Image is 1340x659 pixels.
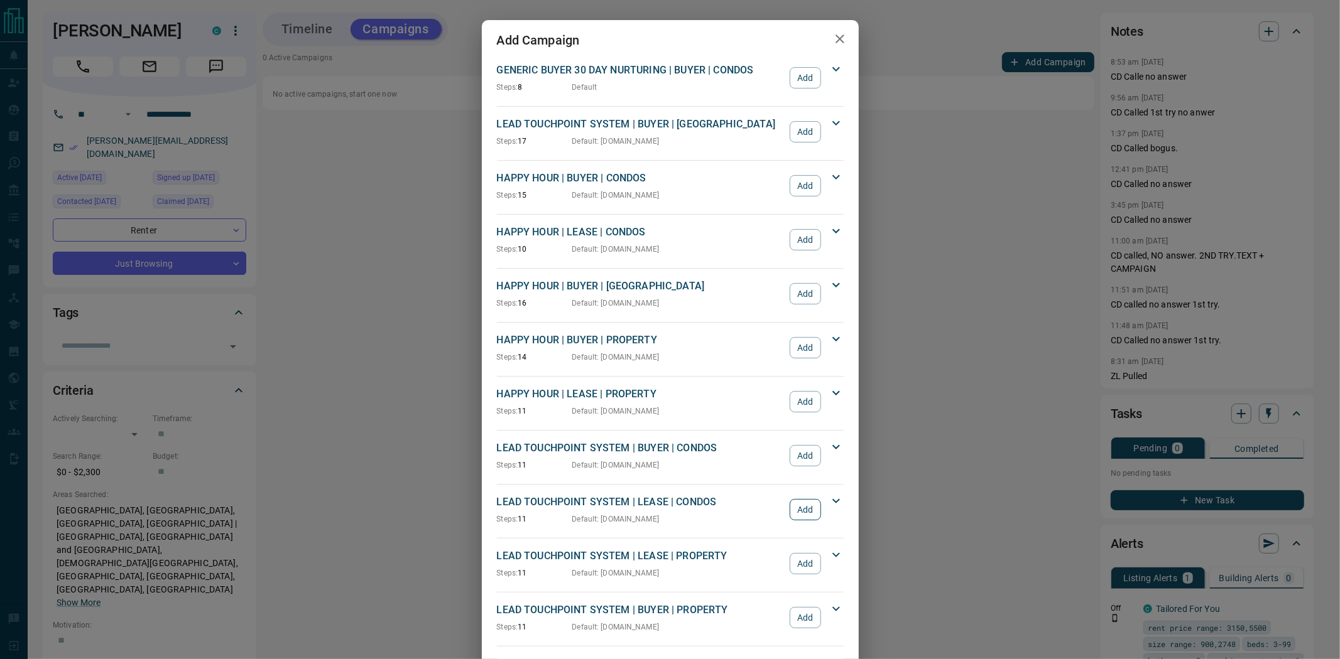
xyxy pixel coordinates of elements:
button: Add [790,121,820,142]
p: Default : [DOMAIN_NAME] [572,136,660,147]
p: LEAD TOUCHPOINT SYSTEM | BUYER | CONDOS [497,441,784,456]
button: Add [790,337,820,358]
div: LEAD TOUCHPOINT SYSTEM | BUYER | CONDOSSteps:11Default: [DOMAIN_NAME]Add [497,438,844,473]
p: 15 [497,190,572,201]
div: HAPPY HOUR | LEASE | CONDOSSteps:10Default: [DOMAIN_NAME]Add [497,222,844,257]
p: HAPPY HOUR | BUYER | [GEOGRAPHIC_DATA] [497,279,784,294]
span: Steps: [497,191,518,200]
span: Steps: [497,137,518,146]
div: LEAD TOUCHPOINT SYSTEM | BUYER | PROPERTYSteps:11Default: [DOMAIN_NAME]Add [497,600,844,635]
div: HAPPY HOUR | BUYER | PROPERTYSteps:14Default: [DOMAIN_NAME]Add [497,330,844,365]
span: Steps: [497,461,518,469]
p: LEAD TOUCHPOINT SYSTEM | LEASE | CONDOS [497,495,784,510]
p: HAPPY HOUR | LEASE | CONDOS [497,225,784,240]
button: Add [790,553,820,574]
span: Steps: [497,515,518,523]
p: 8 [497,82,572,93]
p: Default : [DOMAIN_NAME] [572,190,660,201]
button: Add [790,67,820,88]
button: Add [790,175,820,196]
p: Default : [DOMAIN_NAME] [572,567,660,579]
div: HAPPY HOUR | BUYER | [GEOGRAPHIC_DATA]Steps:16Default: [DOMAIN_NAME]Add [497,276,844,311]
p: 11 [497,513,572,525]
p: LEAD TOUCHPOINT SYSTEM | BUYER | [GEOGRAPHIC_DATA] [497,117,784,132]
p: Default : [DOMAIN_NAME] [572,459,660,471]
button: Add [790,607,820,628]
p: LEAD TOUCHPOINT SYSTEM | BUYER | PROPERTY [497,603,784,618]
p: 11 [497,621,572,633]
p: 11 [497,459,572,471]
p: 17 [497,136,572,147]
button: Add [790,445,820,466]
p: Default : [DOMAIN_NAME] [572,297,660,309]
span: Steps: [497,245,518,254]
div: LEAD TOUCHPOINT SYSTEM | BUYER | [GEOGRAPHIC_DATA]Steps:17Default: [DOMAIN_NAME]Add [497,114,844,149]
p: 10 [497,244,572,255]
p: Default : [DOMAIN_NAME] [572,621,660,633]
button: Add [790,499,820,520]
p: HAPPY HOUR | BUYER | CONDOS [497,171,784,186]
p: HAPPY HOUR | BUYER | PROPERTY [497,333,784,348]
button: Add [790,283,820,304]
p: 11 [497,405,572,417]
span: Steps: [497,83,518,92]
p: Default : [DOMAIN_NAME] [572,244,660,255]
p: LEAD TOUCHPOINT SYSTEM | LEASE | PROPERTY [497,549,784,564]
h2: Add Campaign [482,20,595,60]
p: GENERIC BUYER 30 DAY NURTURING | BUYER | CONDOS [497,63,784,78]
p: Default : [DOMAIN_NAME] [572,351,660,363]
p: 11 [497,567,572,579]
span: Steps: [497,623,518,631]
div: LEAD TOUCHPOINT SYSTEM | LEASE | PROPERTYSteps:11Default: [DOMAIN_NAME]Add [497,546,844,581]
span: Steps: [497,299,518,308]
div: LEAD TOUCHPOINT SYSTEM | LEASE | CONDOSSteps:11Default: [DOMAIN_NAME]Add [497,492,844,527]
div: HAPPY HOUR | LEASE | PROPERTYSteps:11Default: [DOMAIN_NAME]Add [497,384,844,419]
span: Steps: [497,353,518,362]
span: Steps: [497,569,518,577]
p: HAPPY HOUR | LEASE | PROPERTY [497,387,784,402]
div: GENERIC BUYER 30 DAY NURTURING | BUYER | CONDOSSteps:8DefaultAdd [497,60,844,95]
p: Default [572,82,597,93]
p: Default : [DOMAIN_NAME] [572,513,660,525]
p: 14 [497,351,572,363]
p: 16 [497,297,572,309]
p: Default : [DOMAIN_NAME] [572,405,660,417]
span: Steps: [497,407,518,415]
div: HAPPY HOUR | BUYER | CONDOSSteps:15Default: [DOMAIN_NAME]Add [497,168,844,203]
button: Add [790,229,820,250]
button: Add [790,391,820,412]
